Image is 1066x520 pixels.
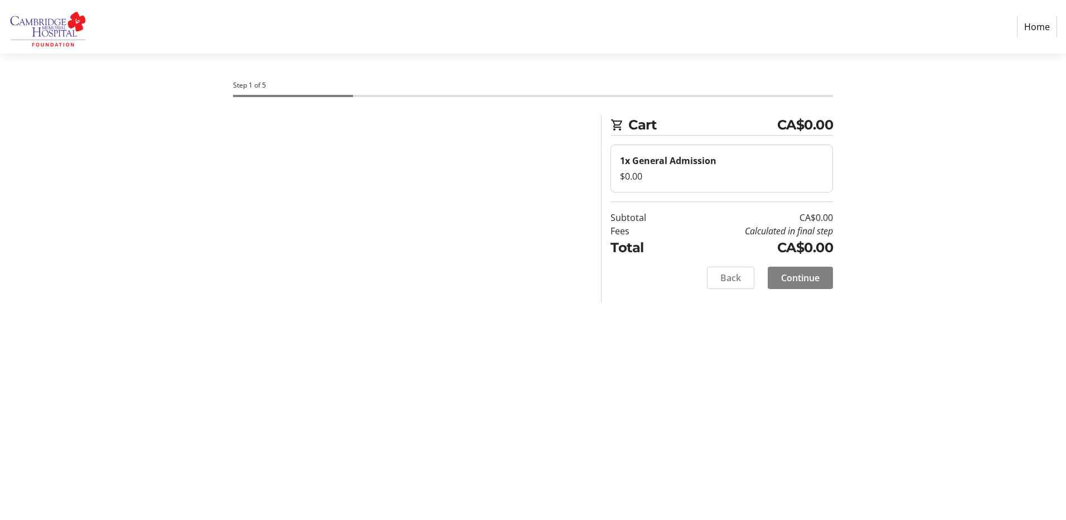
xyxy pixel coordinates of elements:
span: Continue [781,271,820,285]
td: CA$0.00 [675,238,833,258]
td: Subtotal [610,211,675,224]
td: Calculated in final step [675,224,833,238]
a: Home [1017,16,1057,37]
button: Continue [768,267,833,289]
span: CA$0.00 [777,115,834,135]
td: Total [610,238,675,258]
button: Back [707,267,754,289]
span: Back [720,271,741,285]
img: Cambridge Memorial Hospital Foundation's Logo [9,4,88,49]
div: $0.00 [620,170,823,183]
div: Step 1 of 5 [233,80,833,90]
td: CA$0.00 [675,211,833,224]
td: Fees [610,224,675,238]
span: Cart [628,115,777,135]
strong: 1x General Admission [620,155,716,167]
